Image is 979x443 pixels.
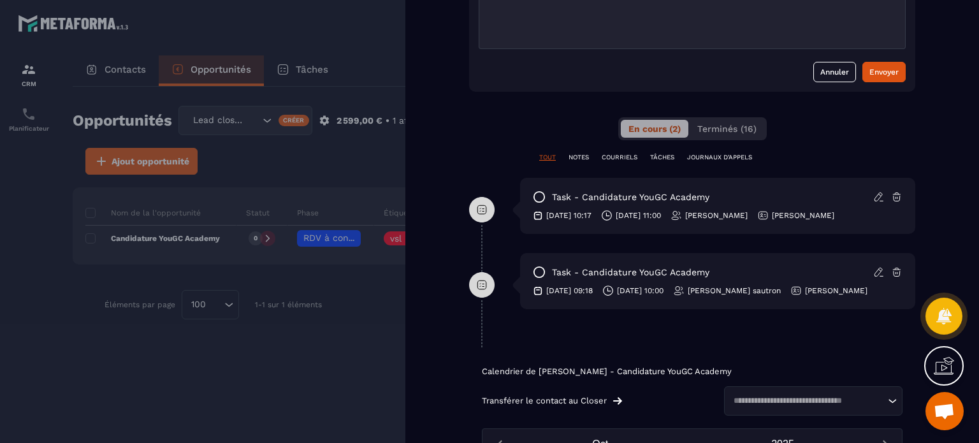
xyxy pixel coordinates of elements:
[772,210,834,221] p: [PERSON_NAME]
[813,62,856,82] button: Annuler
[602,153,637,162] p: COURRIELS
[687,153,752,162] p: JOURNAUX D'APPELS
[697,124,757,134] span: Terminés (16)
[925,392,964,430] div: Ouvrir le chat
[685,210,748,221] p: [PERSON_NAME]
[482,396,607,406] p: Transférer le contact au Closer
[616,210,661,221] p: [DATE] 11:00
[805,286,867,296] p: [PERSON_NAME]
[552,191,709,203] p: task - Candidature YouGC Academy
[552,266,709,279] p: task - Candidature YouGC Academy
[688,286,781,296] p: [PERSON_NAME] sautron
[690,120,764,138] button: Terminés (16)
[650,153,674,162] p: TÂCHES
[862,62,906,82] button: Envoyer
[482,367,903,377] p: Calendrier de [PERSON_NAME] - Candidature YouGC Academy
[724,386,903,416] div: Search for option
[546,210,591,221] p: [DATE] 10:17
[869,66,899,78] div: Envoyer
[546,286,593,296] p: [DATE] 09:18
[621,120,688,138] button: En cours (2)
[617,286,664,296] p: [DATE] 10:00
[539,153,556,162] p: TOUT
[729,395,885,407] input: Search for option
[628,124,681,134] span: En cours (2)
[569,153,589,162] p: NOTES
